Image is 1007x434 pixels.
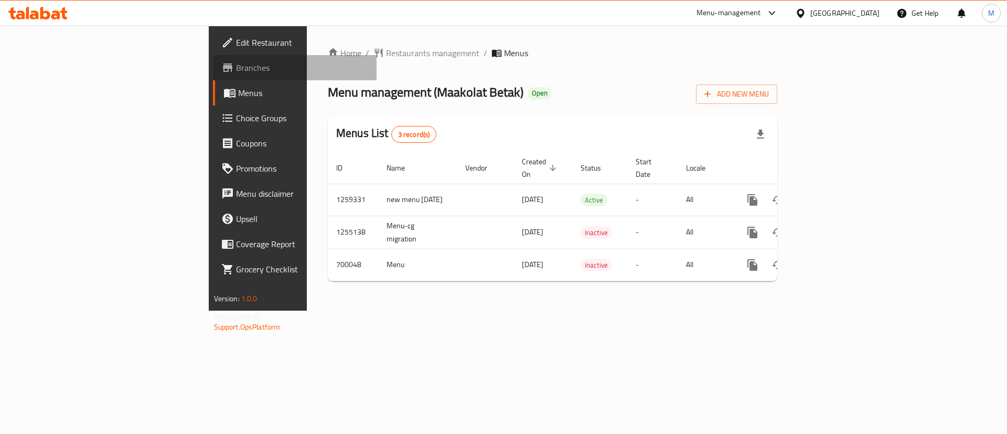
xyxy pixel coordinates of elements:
span: [DATE] [522,258,543,271]
span: Locale [686,162,719,174]
span: Menu disclaimer [236,187,369,200]
span: Menus [238,87,369,99]
td: new menu [DATE] [378,184,457,216]
a: Coverage Report [213,231,377,257]
div: Export file [748,122,773,147]
th: Actions [732,152,849,184]
button: more [740,220,765,245]
td: - [627,216,678,249]
span: Active [581,194,607,206]
span: Vendor [465,162,501,174]
span: Restaurants management [386,47,479,59]
div: Open [528,87,552,100]
button: Change Status [765,252,790,278]
span: 3 record(s) [392,130,436,140]
a: Choice Groups [213,105,377,131]
li: / [484,47,487,59]
span: 1.0.0 [241,292,258,305]
a: Menu disclaimer [213,181,377,206]
a: Menus [213,80,377,105]
h2: Menus List [336,125,436,143]
td: All [678,249,732,281]
span: Menus [504,47,528,59]
a: Branches [213,55,377,80]
span: Promotions [236,162,369,175]
a: Edit Restaurant [213,30,377,55]
span: Inactive [581,227,612,239]
span: Name [387,162,419,174]
div: Menu-management [697,7,761,19]
span: M [988,7,994,19]
span: Grocery Checklist [236,263,369,276]
span: Open [528,89,552,98]
span: ID [336,162,356,174]
span: Created On [522,155,560,181]
a: Coupons [213,131,377,156]
span: [DATE] [522,193,543,206]
a: Restaurants management [373,47,479,59]
button: more [740,252,765,278]
a: Grocery Checklist [213,257,377,282]
div: Inactive [581,226,612,239]
td: All [678,184,732,216]
td: - [627,184,678,216]
span: Get support on: [214,310,262,323]
a: Upsell [213,206,377,231]
span: Edit Restaurant [236,36,369,49]
span: [DATE] [522,225,543,239]
span: Coupons [236,137,369,150]
div: Total records count [391,126,437,143]
button: Change Status [765,220,790,245]
span: Choice Groups [236,112,369,124]
td: All [678,216,732,249]
table: enhanced table [328,152,849,281]
button: more [740,187,765,213]
a: Support.OpsPlatform [214,320,281,334]
span: Upsell [236,213,369,225]
span: Add New Menu [704,88,769,101]
span: Inactive [581,259,612,271]
span: Start Date [636,155,665,181]
span: Status [581,162,615,174]
button: Change Status [765,187,790,213]
td: Menu [378,249,457,281]
button: Add New Menu [696,84,777,104]
div: [GEOGRAPHIC_DATA] [810,7,880,19]
nav: breadcrumb [328,47,777,59]
td: - [627,249,678,281]
span: Menu management ( Maakolat Betak ) [328,80,523,104]
span: Version: [214,292,240,305]
span: Coverage Report [236,238,369,250]
span: Branches [236,61,369,74]
td: Menu-cg migration [378,216,457,249]
a: Promotions [213,156,377,181]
